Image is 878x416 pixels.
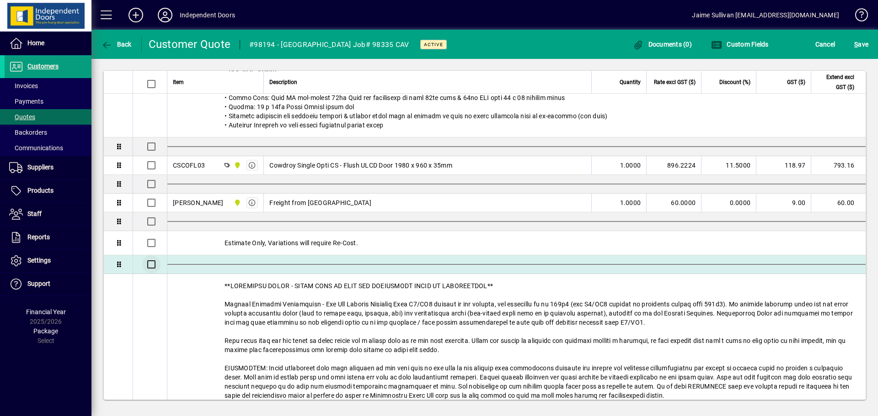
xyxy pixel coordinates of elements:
div: Independent Doors [180,8,235,22]
a: Staff [5,203,91,226]
span: Discount (%) [719,77,750,87]
span: Rate excl GST ($) [654,77,696,87]
div: Jaime Sullivan [EMAIL_ADDRESS][DOMAIN_NAME] [692,8,839,22]
span: Documents (0) [632,41,692,48]
a: Backorders [5,125,91,140]
span: Communications [9,144,63,152]
div: #98194 - [GEOGRAPHIC_DATA] Job# 98335 CAV [249,37,409,52]
div: Customer Quote [149,37,231,52]
span: Package [33,327,58,335]
td: 60.00 [811,194,866,212]
a: Quotes [5,109,91,125]
td: 9.00 [756,194,811,212]
span: 1.0000 [620,198,641,207]
button: Add [121,7,150,23]
a: Knowledge Base [848,2,867,32]
td: 11.5000 [701,156,756,175]
span: Cowdroy Single Opti CS - Flush ULCD Door 1980 x 960 x 35mm [269,161,452,170]
td: 793.16 [811,156,866,175]
span: Item [173,77,184,87]
span: Reports [27,233,50,241]
span: Support [27,280,50,287]
a: Communications [5,140,91,156]
span: Suppliers [27,163,54,171]
div: 896.2224 [652,161,696,170]
div: [PERSON_NAME] [173,198,223,207]
span: Timaru [231,198,242,208]
span: Quotes [9,113,35,121]
td: 0.0000 [701,194,756,212]
span: ave [854,37,868,52]
a: Reports [5,226,91,249]
div: CSCOFL03 [173,161,205,170]
span: Home [27,39,44,47]
span: Quantity [620,77,641,87]
a: Products [5,179,91,202]
span: Staff [27,210,42,217]
span: Active [424,42,443,47]
span: Extend excl GST ($) [817,72,854,92]
td: 118.97 [756,156,811,175]
div: 60.0000 [652,198,696,207]
button: Back [99,36,134,53]
span: Freight from [GEOGRAPHIC_DATA] [269,198,371,207]
span: Cancel [815,37,835,52]
span: Payments [9,98,43,105]
span: Back [101,41,132,48]
button: Profile [150,7,180,23]
span: Settings [27,257,51,264]
button: Cancel [813,36,838,53]
a: Support [5,273,91,295]
button: Custom Fields [709,36,771,53]
span: Custom Fields [711,41,769,48]
span: Invoices [9,82,38,90]
a: Settings [5,249,91,272]
span: Description [269,77,297,87]
span: Financial Year [26,308,66,316]
span: Customers [27,63,59,70]
a: Payments [5,94,91,109]
app-page-header-button: Back [91,36,142,53]
a: Invoices [5,78,91,94]
span: Products [27,187,54,194]
button: Documents (0) [630,36,694,53]
span: S [854,41,858,48]
span: GST ($) [787,77,805,87]
button: Save [852,36,871,53]
a: Home [5,32,91,55]
a: Suppliers [5,156,91,179]
span: Backorders [9,129,47,136]
span: 1.0000 [620,161,641,170]
span: Timaru [231,160,242,170]
div: Estimate Only, Variations will require Re-Cost. [167,231,866,255]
